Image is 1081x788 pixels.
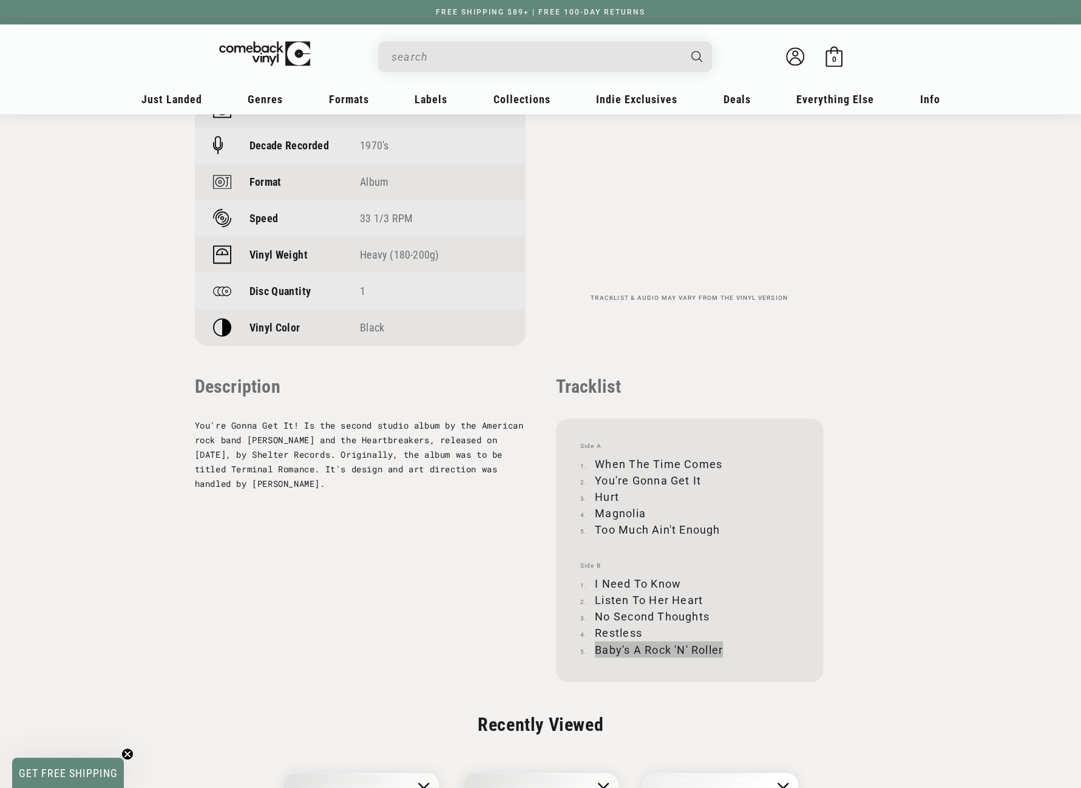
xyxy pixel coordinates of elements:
li: Restless [580,625,799,641]
span: Side B [580,562,799,569]
li: I Need To Know [580,576,799,592]
input: When autocomplete results are available use up and down arrows to review and enter to select [391,44,679,69]
p: Decade Recorded [249,139,329,152]
li: You're Gonna Get It [580,472,799,489]
span: 1 [360,285,365,297]
div: Search [378,41,712,72]
a: Heavy (180-200g) [360,248,439,261]
li: Baby's A Rock 'N' Roller [580,641,799,657]
span: Everything Else [796,93,874,106]
div: GET FREE SHIPPINGClose teaser [12,758,124,788]
span: Info [920,93,940,106]
a: Album [360,175,388,188]
li: Magnolia [580,505,799,521]
span: Collections [493,93,551,106]
a: 33 1/3 RPM [360,212,413,225]
p: Tracklist [556,376,823,397]
span: GET FREE SHIPPING [19,767,118,780]
button: Search [680,41,713,72]
span: Deals [723,93,751,106]
p: Description [195,376,526,397]
li: Too Much Ain't Enough [580,521,799,538]
p: Disc Quantity [249,285,311,297]
button: Close teaser [121,748,134,760]
p: Format [249,175,282,188]
span: 0 [832,55,836,64]
span: Side A [580,443,799,450]
span: Black [360,321,384,334]
p: Vinyl Color [249,321,300,334]
span: Just Landed [141,93,202,106]
p: You're Gonna Get It! Is the second studio album by the American rock band [PERSON_NAME] and the H... [195,418,526,491]
p: Speed [249,212,279,225]
li: Hurt [580,489,799,505]
li: Listen To Her Heart [580,592,799,608]
a: FREE SHIPPING $89+ | FREE 100-DAY RETURNS [424,8,657,16]
a: 1970's [360,139,388,152]
span: Formats [329,93,369,106]
p: Vinyl Weight [249,248,308,261]
li: When The Time Comes [580,456,799,472]
span: Indie Exclusives [596,93,677,106]
span: Labels [415,93,447,106]
li: No Second Thoughts [580,608,799,625]
p: Tracklist & audio may vary from the vinyl version [556,294,823,302]
span: Genres [248,93,283,106]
